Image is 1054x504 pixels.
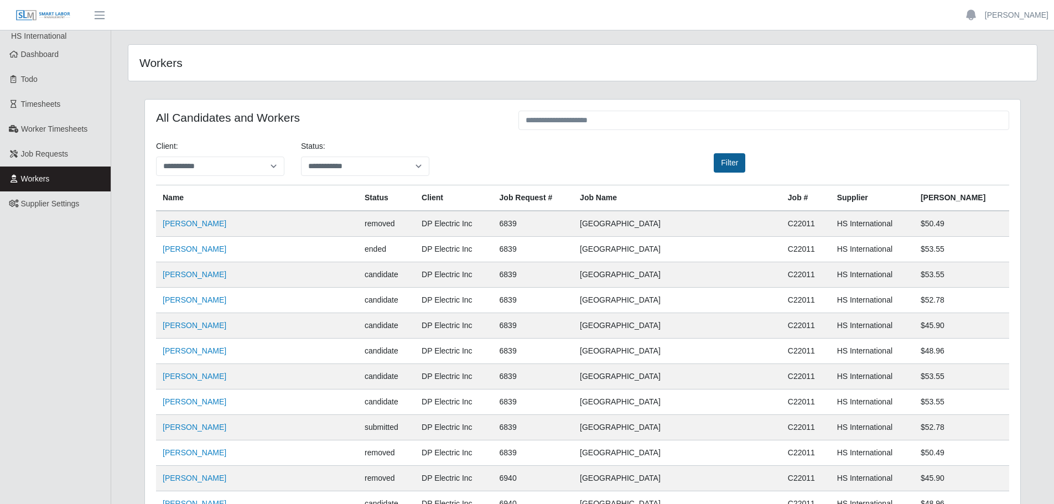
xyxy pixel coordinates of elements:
a: [PERSON_NAME] [985,9,1048,21]
a: [PERSON_NAME] [163,346,226,355]
th: Job Name [573,185,781,211]
th: Name [156,185,358,211]
th: Job # [781,185,830,211]
span: Workers [21,174,50,183]
td: HS International [830,389,914,415]
label: Client: [156,141,178,152]
td: C22011 [781,389,830,415]
td: $45.90 [914,313,1009,339]
a: [PERSON_NAME] [163,245,226,253]
td: ended [358,237,415,262]
td: HS International [830,288,914,313]
a: [PERSON_NAME] [163,295,226,304]
td: C22011 [781,211,830,237]
td: removed [358,211,415,237]
th: Status [358,185,415,211]
td: candidate [358,288,415,313]
td: submitted [358,415,415,440]
td: $52.78 [914,415,1009,440]
td: candidate [358,339,415,364]
td: C22011 [781,364,830,389]
td: [GEOGRAPHIC_DATA] [573,211,781,237]
td: DP Electric Inc [415,466,493,491]
th: Client [415,185,493,211]
td: [GEOGRAPHIC_DATA] [573,313,781,339]
td: C22011 [781,440,830,466]
td: 6839 [493,389,574,415]
span: Todo [21,75,38,84]
td: 6839 [493,339,574,364]
a: [PERSON_NAME] [163,474,226,482]
td: 6839 [493,313,574,339]
a: [PERSON_NAME] [163,372,226,381]
span: Supplier Settings [21,199,80,208]
a: [PERSON_NAME] [163,448,226,457]
td: [GEOGRAPHIC_DATA] [573,262,781,288]
td: HS International [830,262,914,288]
td: [GEOGRAPHIC_DATA] [573,237,781,262]
td: $48.96 [914,339,1009,364]
td: C22011 [781,262,830,288]
td: candidate [358,313,415,339]
td: HS International [830,211,914,237]
td: candidate [358,389,415,415]
label: Status: [301,141,325,152]
td: [GEOGRAPHIC_DATA] [573,415,781,440]
td: [GEOGRAPHIC_DATA] [573,288,781,313]
td: $53.55 [914,262,1009,288]
td: [GEOGRAPHIC_DATA] [573,466,781,491]
td: $53.55 [914,237,1009,262]
th: [PERSON_NAME] [914,185,1009,211]
td: 6839 [493,440,574,466]
th: Job Request # [493,185,574,211]
td: [GEOGRAPHIC_DATA] [573,364,781,389]
td: C22011 [781,339,830,364]
h4: All Candidates and Workers [156,111,502,124]
td: $50.49 [914,440,1009,466]
a: [PERSON_NAME] [163,321,226,330]
td: removed [358,440,415,466]
span: Worker Timesheets [21,124,87,133]
a: [PERSON_NAME] [163,270,226,279]
td: candidate [358,262,415,288]
td: [GEOGRAPHIC_DATA] [573,389,781,415]
a: [PERSON_NAME] [163,423,226,432]
th: Supplier [830,185,914,211]
td: C22011 [781,237,830,262]
td: C22011 [781,466,830,491]
td: candidate [358,364,415,389]
td: removed [358,466,415,491]
td: DP Electric Inc [415,211,493,237]
td: 6839 [493,415,574,440]
td: DP Electric Inc [415,237,493,262]
td: 6839 [493,364,574,389]
td: 6839 [493,262,574,288]
span: Timesheets [21,100,61,108]
td: DP Electric Inc [415,313,493,339]
td: HS International [830,237,914,262]
span: Job Requests [21,149,69,158]
td: $52.78 [914,288,1009,313]
td: DP Electric Inc [415,339,493,364]
td: DP Electric Inc [415,389,493,415]
td: 6940 [493,466,574,491]
img: SLM Logo [15,9,71,22]
td: $45.90 [914,466,1009,491]
td: HS International [830,440,914,466]
td: HS International [830,339,914,364]
td: [GEOGRAPHIC_DATA] [573,440,781,466]
td: HS International [830,466,914,491]
td: DP Electric Inc [415,288,493,313]
td: [GEOGRAPHIC_DATA] [573,339,781,364]
h4: Workers [139,56,499,70]
td: C22011 [781,415,830,440]
td: $53.55 [914,389,1009,415]
td: $50.49 [914,211,1009,237]
td: C22011 [781,313,830,339]
td: 6839 [493,237,574,262]
td: DP Electric Inc [415,364,493,389]
td: DP Electric Inc [415,440,493,466]
td: 6839 [493,288,574,313]
td: $53.55 [914,364,1009,389]
span: HS International [11,32,66,40]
